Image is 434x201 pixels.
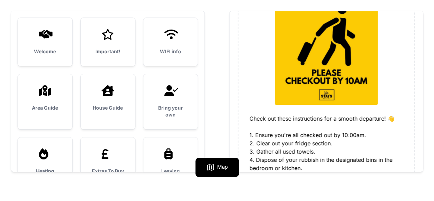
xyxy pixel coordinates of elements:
h3: Important! [92,48,124,55]
a: WIFI info [143,18,198,66]
h3: Area Guide [29,104,61,111]
a: Welcome [18,18,72,66]
a: Area Guide [18,74,72,122]
a: Heating system [18,137,72,192]
a: Bring your own [143,74,198,129]
h3: House Guide [92,104,124,111]
p: Map [217,163,228,171]
img: rfohbid7wr67m9d9ob16xf4kkjvl [275,2,378,105]
h3: Bring your own [154,104,187,118]
a: House Guide [81,74,135,122]
h3: WIFI info [154,48,187,55]
a: Extras To Buy [81,137,135,186]
h3: Heating system [29,168,61,181]
a: Important! [81,18,135,66]
h3: Extras To Buy [92,168,124,175]
h3: Leaving [154,168,187,175]
a: Leaving [143,137,198,186]
h3: Welcome [29,48,61,55]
